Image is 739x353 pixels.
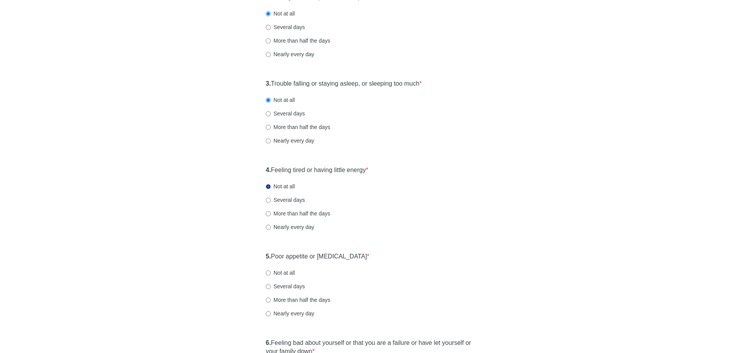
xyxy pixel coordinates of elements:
[266,166,368,175] label: Feeling tired or having little energy
[266,184,271,189] input: Not at all
[266,269,295,277] label: Not at all
[266,310,314,317] label: Nearly every day
[266,111,271,116] input: Several days
[266,52,271,57] input: Nearly every day
[266,38,271,43] input: More than half the days
[266,339,271,346] strong: 6.
[266,252,369,261] label: Poor appetite or [MEDICAL_DATA]
[266,98,271,103] input: Not at all
[266,50,314,58] label: Nearly every day
[266,225,271,230] input: Nearly every day
[266,211,271,216] input: More than half the days
[266,10,295,17] label: Not at all
[266,284,271,289] input: Several days
[266,270,271,276] input: Not at all
[266,296,330,304] label: More than half the days
[266,311,271,316] input: Nearly every day
[266,110,305,117] label: Several days
[266,79,422,88] label: Trouble falling or staying asleep, or sleeping too much
[266,25,271,30] input: Several days
[266,196,305,204] label: Several days
[266,223,314,231] label: Nearly every day
[266,137,314,145] label: Nearly every day
[266,37,330,45] label: More than half the days
[266,282,305,290] label: Several days
[266,123,330,131] label: More than half the days
[266,298,271,303] input: More than half the days
[266,210,330,217] label: More than half the days
[266,80,271,87] strong: 3.
[266,253,271,260] strong: 5.
[266,125,271,130] input: More than half the days
[266,23,305,31] label: Several days
[266,138,271,143] input: Nearly every day
[266,96,295,104] label: Not at all
[266,167,271,173] strong: 4.
[266,183,295,190] label: Not at all
[266,11,271,16] input: Not at all
[266,198,271,203] input: Several days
